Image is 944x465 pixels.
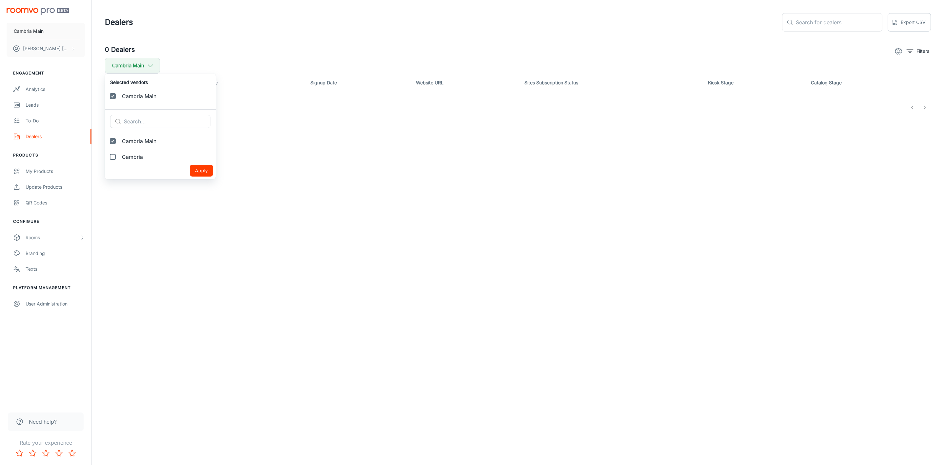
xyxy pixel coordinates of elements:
[124,115,210,128] input: Search...
[110,79,210,86] h6: Selected vendors
[122,153,210,161] span: Cambria
[122,92,210,100] span: Cambria Main
[190,165,213,177] button: Apply
[122,137,210,145] span: Cambria Main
